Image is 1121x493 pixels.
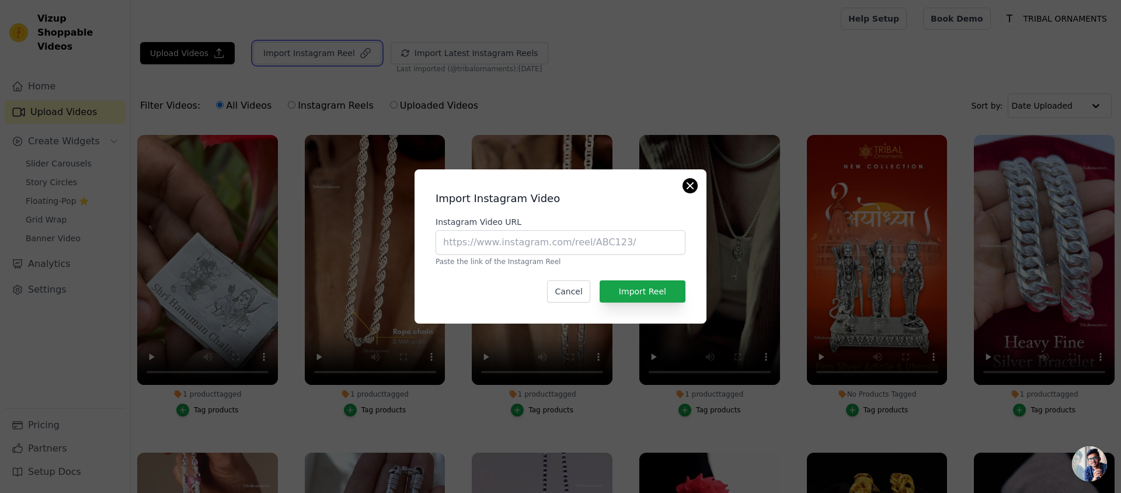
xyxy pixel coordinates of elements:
button: Cancel [547,280,590,303]
a: Open chat [1072,446,1107,481]
button: Close modal [683,179,697,193]
label: Instagram Video URL [436,216,685,228]
button: Import Reel [600,280,685,303]
h2: Import Instagram Video [436,190,685,207]
input: https://www.instagram.com/reel/ABC123/ [436,230,685,255]
p: Paste the link of the Instagram Reel [436,257,685,266]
